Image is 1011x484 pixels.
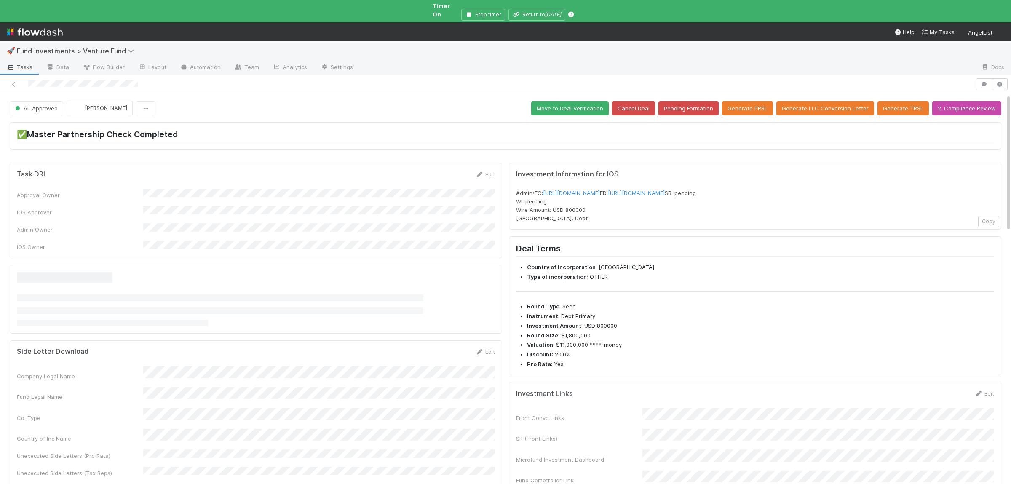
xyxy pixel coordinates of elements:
button: Stop timer [461,9,505,21]
strong: Instrument [527,313,558,319]
div: Country of Inc Name [17,434,143,443]
div: Approval Owner [17,191,143,199]
a: Team [227,61,266,75]
button: Copy [978,216,999,227]
a: My Tasks [921,28,955,36]
strong: Discount [527,351,552,358]
a: Flow Builder [76,61,131,75]
h2: Deal Terms [516,243,994,257]
button: Cancel Deal [612,101,655,115]
span: Flow Builder [83,63,125,71]
strong: Investment Amount [527,322,581,329]
span: AL Approved [13,105,58,112]
div: SR (Front Links) [516,434,642,443]
div: Unexecuted Side Letters (Tax Reps) [17,469,143,477]
a: Automation [173,61,227,75]
a: Layout [131,61,173,75]
button: Generate TRSL [877,101,929,115]
div: Microfund Investment Dashboard [516,455,642,464]
a: Data [40,61,76,75]
a: Settings [314,61,360,75]
button: Move to Deal Verification [531,101,609,115]
span: Tasks [7,63,33,71]
img: avatar_f32b584b-9fa7-42e4-bca2-ac5b6bf32423.png [74,104,82,112]
div: Admin Owner [17,225,143,234]
div: IOS Owner [17,243,143,251]
strong: Round Type [527,303,559,310]
span: My Tasks [921,29,955,35]
i: 2025-07-25 [545,11,562,18]
h5: Side Letter Download [17,348,88,356]
span: 🚀 [7,47,15,54]
a: [URL][DOMAIN_NAME] [608,190,665,196]
span: Timer On [433,2,458,19]
span: Admin/FC: FD: SR: pending WI: pending Wire Amount: USD 800000 [GEOGRAPHIC_DATA], Debt [516,190,696,222]
button: [PERSON_NAME] [67,101,133,115]
button: Generate PRSL [722,101,773,115]
h2: ✅Master Partnership Check Completed [17,129,994,142]
div: Company Legal Name [17,372,143,380]
img: avatar_55b415e2-df6a-4422-95b4-4512075a58f2.png [996,28,1004,37]
strong: Valuation [527,341,553,348]
a: Docs [974,61,1011,75]
div: Front Convo Links [516,414,642,422]
span: Timer On [433,3,450,18]
strong: Country of Incorporation [527,264,596,270]
h5: Investment Information for IOS [516,170,994,179]
button: 2. Compliance Review [932,101,1001,115]
li: : 20.0% [527,350,994,359]
button: AL Approved [10,101,63,115]
strong: Type of incorporation [527,273,587,280]
div: IOS Approver [17,208,143,217]
a: Edit [475,348,495,355]
li: : $1,800,000 [527,332,994,340]
div: Help [894,28,915,36]
h5: Task DRI [17,170,45,179]
li: : Debt Primary [527,312,994,321]
span: Fund Investments > Venture Fund [17,47,138,55]
a: Analytics [266,61,314,75]
li: : OTHER [527,273,994,281]
div: Fund Legal Name [17,393,143,401]
button: Pending Formation [658,101,719,115]
li: : USD 800000 [527,322,994,330]
a: Edit [475,171,495,178]
li: : Yes [527,360,994,369]
button: Return to[DATE] [508,9,565,21]
strong: Pro Rata [527,361,551,367]
span: AngelList [968,29,992,36]
div: Co. Type [17,414,143,422]
div: Unexecuted Side Letters (Pro Rata) [17,452,143,460]
strong: Round Size [527,332,558,339]
li: : [GEOGRAPHIC_DATA] [527,263,994,272]
li: : Seed [527,302,994,311]
a: [URL][DOMAIN_NAME] [543,190,600,196]
h5: Investment Links [516,390,573,398]
button: Generate LLC Conversion Letter [776,101,874,115]
img: logo-inverted-e16ddd16eac7371096b0.svg [7,25,63,39]
span: [PERSON_NAME] [85,104,127,111]
li: : $11,000,000 ****-money [527,341,994,349]
a: Edit [974,390,994,397]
